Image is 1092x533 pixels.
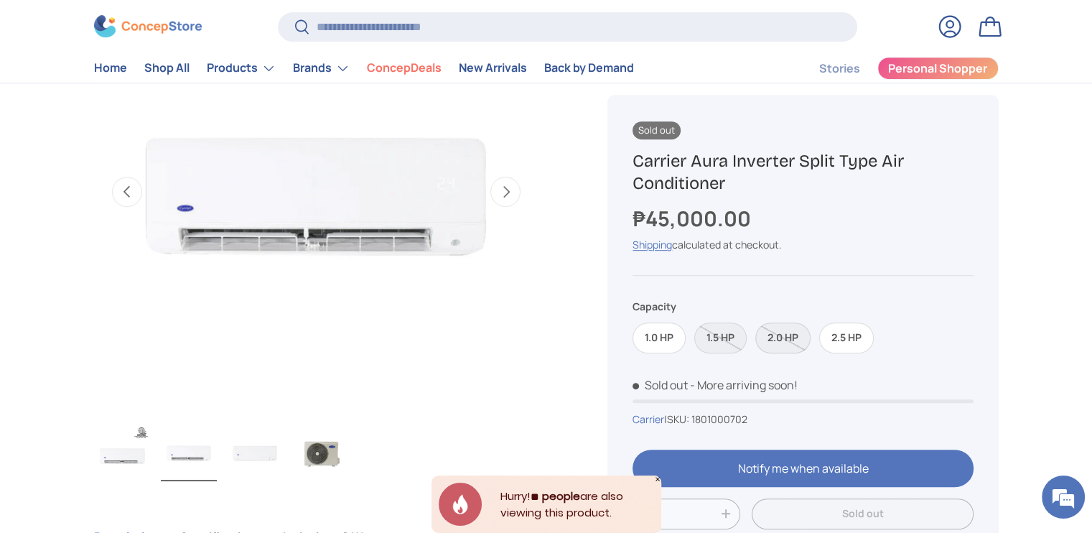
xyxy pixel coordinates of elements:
[94,54,634,83] nav: Primary
[459,55,527,83] a: New Arrivals
[667,412,689,426] span: SKU:
[888,63,987,75] span: Personal Shopper
[235,7,270,42] div: Minimize live chat window
[755,323,811,353] label: Sold out
[633,121,681,139] span: Sold out
[633,150,973,195] h1: Carrier Aura Inverter Split Type Air Conditioner
[694,323,747,353] label: Sold out
[293,424,349,481] img: Carrier Aura Inverter Split Type Air Conditioner
[633,377,688,393] span: Sold out
[198,54,284,83] summary: Products
[691,412,747,426] span: 1801000702
[690,377,798,393] p: - More arriving soon!
[752,499,973,529] button: Sold out
[144,55,190,83] a: Shop All
[633,238,672,252] a: Shipping
[94,16,202,38] img: ConcepStore
[284,54,358,83] summary: Brands
[75,80,241,99] div: Chat with us now
[544,55,634,83] a: Back by Demand
[654,476,661,483] div: Close
[633,205,755,233] strong: ₱45,000.00
[819,55,860,83] a: Stories
[633,300,676,315] legend: Capacity
[785,54,999,83] nav: Secondary
[633,412,664,426] a: Carrier
[94,55,127,83] a: Home
[664,412,747,426] span: |
[877,57,999,80] a: Personal Shopper
[161,424,217,481] img: Carrier Aura Inverter Split Type Air Conditioner
[227,424,283,481] img: Carrier Aura Inverter Split Type Air Conditioner
[83,170,198,315] span: We're online!
[7,369,274,420] textarea: Type your message and hit 'Enter'
[95,424,151,481] img: Carrier Aura Inverter Split Type Air Conditioner
[367,55,442,83] a: ConcepDeals
[633,238,973,253] div: calculated at checkout.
